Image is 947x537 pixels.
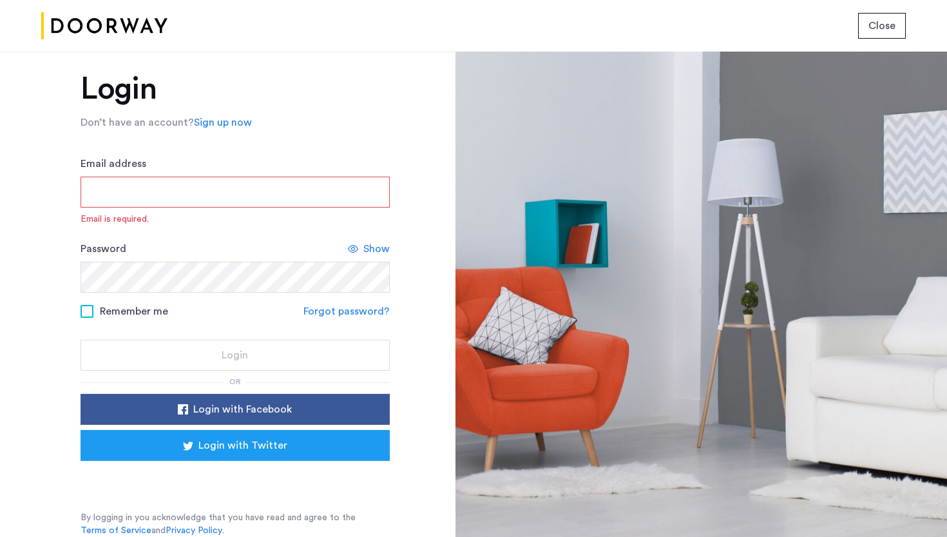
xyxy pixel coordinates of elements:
span: or [229,378,241,386]
button: button [858,13,906,39]
a: Terms of Service [81,524,151,537]
a: Sign up now [194,115,252,130]
label: Email address [81,156,146,171]
span: Login with Facebook [193,402,292,417]
span: Login [222,347,248,363]
a: Privacy Policy [166,524,222,537]
span: Remember me [100,304,168,319]
span: Show [363,241,390,257]
span: Close [868,18,895,34]
div: Sign in with Google. Opens in new tab [106,465,364,493]
img: logo [41,2,167,50]
button: button [81,430,390,461]
span: Email is required. [81,213,390,226]
label: Password [81,241,126,257]
button: button [81,340,390,371]
button: button [81,394,390,425]
a: Forgot password? [303,304,390,319]
span: Don’t have an account? [81,117,194,128]
p: By logging in you acknowledge that you have read and agree to the and . [81,511,390,537]
h1: Login [81,73,390,104]
span: Login with Twitter [198,438,287,453]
